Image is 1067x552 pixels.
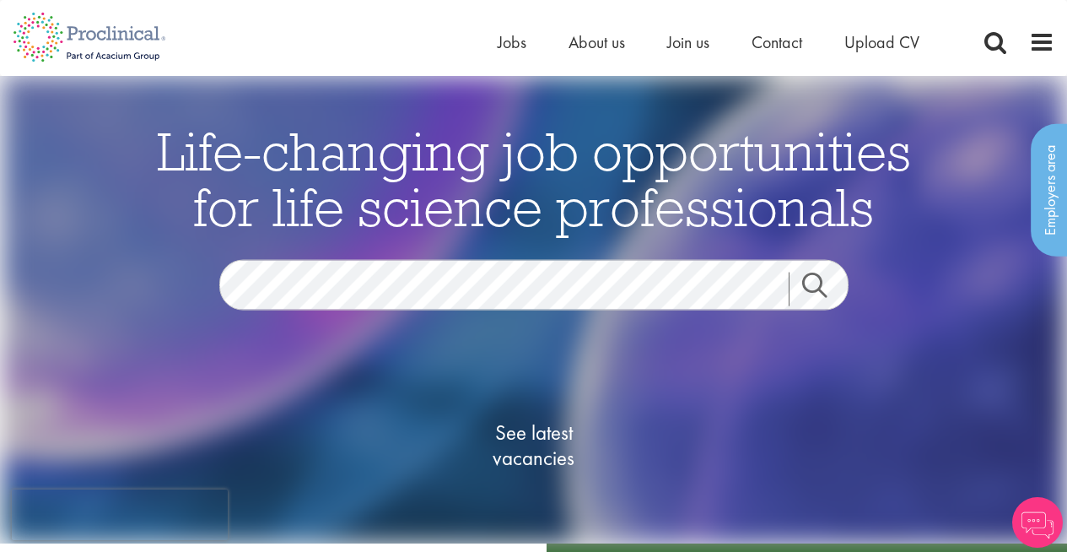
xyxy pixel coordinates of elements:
[157,116,911,240] span: Life-changing job opportunities for life science professionals
[12,490,228,540] iframe: reCAPTCHA
[752,31,802,53] a: Contact
[789,272,861,306] a: Job search submit button
[498,31,526,53] a: Jobs
[667,31,709,53] a: Join us
[3,76,1064,544] img: candidate home
[450,352,618,538] a: See latestvacancies
[569,31,625,53] a: About us
[1012,497,1063,548] img: Chatbot
[844,31,919,53] a: Upload CV
[450,419,618,470] span: See latest vacancies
